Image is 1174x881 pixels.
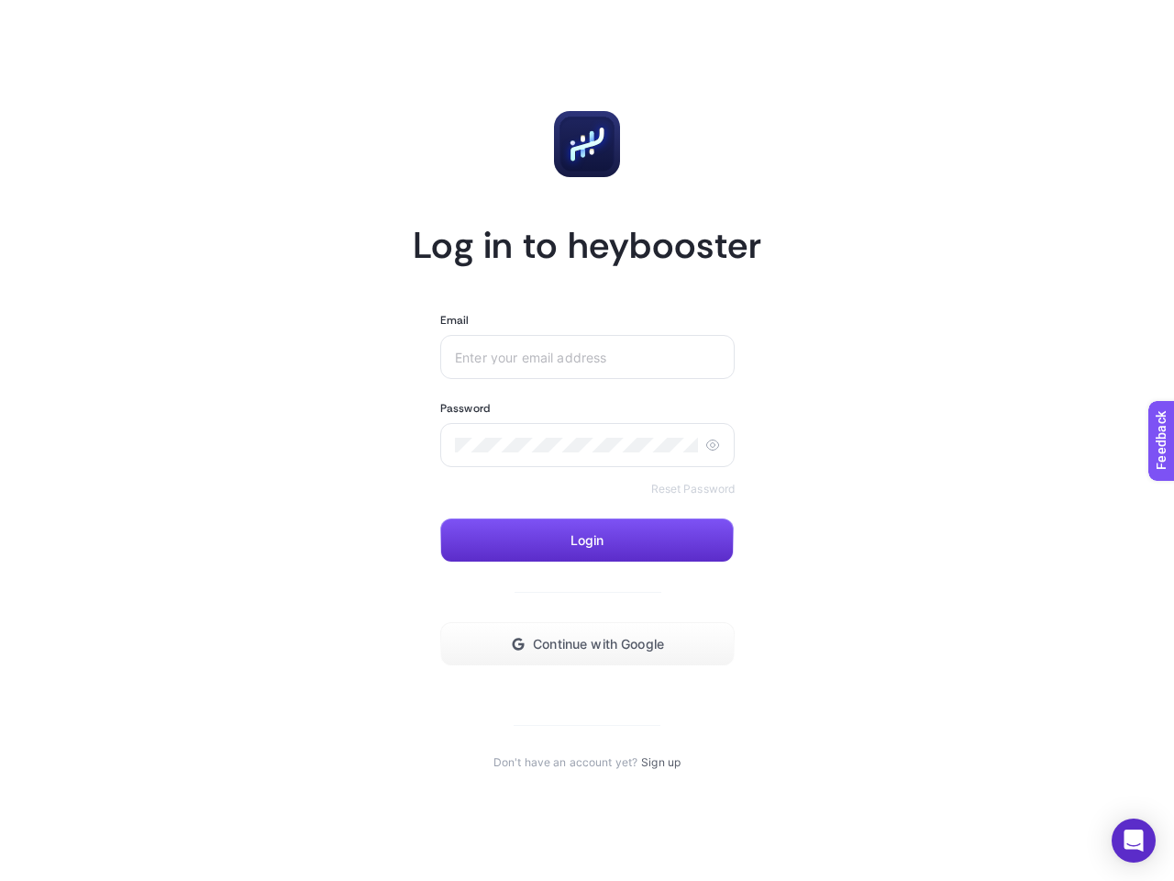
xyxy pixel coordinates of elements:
button: Login [440,519,734,563]
a: Sign up [641,755,681,770]
span: Login [570,533,604,548]
label: Email [440,313,470,328]
h1: Log in to heybooster [413,221,761,269]
span: Continue with Google [533,637,664,652]
a: Reset Password [651,482,736,496]
span: Don't have an account yet? [493,755,637,770]
input: Enter your email address [455,350,720,364]
button: Continue with Google [440,622,735,666]
div: Open Intercom Messenger [1112,819,1156,863]
label: Password [440,401,490,416]
span: Feedback [11,6,70,20]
